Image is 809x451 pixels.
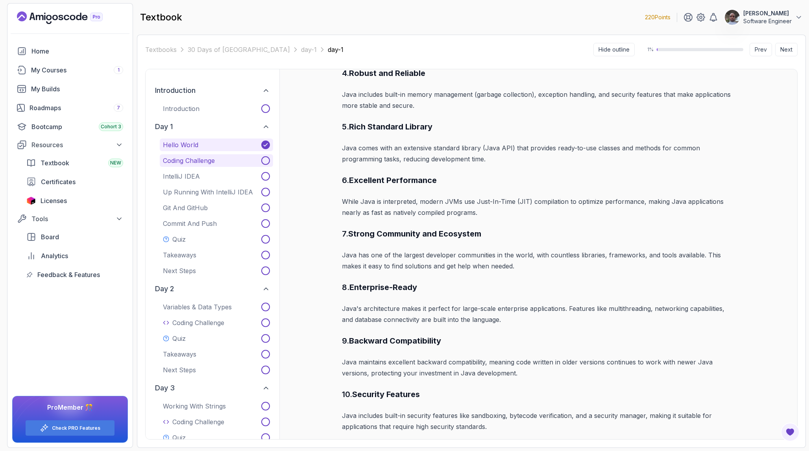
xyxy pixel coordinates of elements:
a: bootcamp [12,119,128,135]
div: My Builds [31,84,123,94]
strong: Rich Standard Library [349,122,432,131]
button: introduction [152,82,273,99]
a: builds [12,81,128,97]
div: progress [657,48,743,51]
span: 1 % [641,46,654,53]
button: Next [775,43,798,56]
a: Textbooks [145,45,177,54]
button: Quiz [160,332,273,345]
p: Quiz [172,235,186,244]
button: Git and GitHub [160,201,273,214]
p: Java includes built-in security features like sandboxing, bytecode verification, and a security m... [342,410,735,432]
button: Commit and Push [160,217,273,230]
button: Next Steps [160,264,273,277]
button: Coding Challenge [160,316,273,329]
h3: 6. [342,174,735,187]
p: IntelliJ IDEA [163,172,200,181]
span: Cohort 3 [101,124,121,130]
strong: Security Features [352,390,420,399]
p: Git and GitHub [163,203,208,213]
button: Collapse sidebar [593,43,635,56]
span: NEW [110,160,121,166]
button: Open Feedback Button [781,423,800,442]
button: Takeaways [160,249,273,261]
p: Coding Challenge [172,318,224,327]
span: 1 [118,67,120,73]
strong: Strong Community and Ecosystem [348,229,481,238]
button: Introduction [160,102,273,115]
p: 220 Points [645,13,670,21]
button: Up Running With IntelliJ IDEA [160,186,273,198]
p: Working with Strings [163,401,226,411]
button: Prev [750,43,772,56]
p: Coding Challenge [163,156,215,165]
button: Tools [12,212,128,226]
a: roadmaps [12,100,128,116]
p: Variables & Data Types [163,302,232,312]
p: Java has one of the largest developer communities in the world, with countless libraries, framewo... [342,250,735,272]
p: [PERSON_NAME] [743,9,792,17]
h2: day 1 [155,121,173,132]
p: Commit and Push [163,219,217,228]
button: Quiz [160,233,273,246]
a: home [12,43,128,59]
div: Home [31,46,123,56]
a: certificates [22,174,128,190]
p: Coding Challenge [172,417,224,427]
strong: Enterprise-Ready [349,283,417,292]
a: analytics [22,248,128,264]
button: day 1 [152,118,273,135]
p: Takeaways [163,349,196,359]
button: Check PRO Features [25,420,115,436]
button: user profile image[PERSON_NAME]Software Engineer [724,9,803,25]
p: Next Steps [163,266,196,275]
h2: introduction [155,85,196,96]
span: Textbook [41,158,69,168]
a: 30 Days of [GEOGRAPHIC_DATA] [188,45,290,54]
p: Java includes built-in memory management (garbage collection), exception handling, and security f... [342,89,735,111]
span: Feedback & Features [37,270,100,279]
span: day-1 [328,45,344,54]
p: While Java is interpreted, modern JVMs use Just-In-Time (JIT) compilation to optimize performance... [342,196,735,218]
button: Coding Challenge [160,416,273,428]
a: courses [12,62,128,78]
p: Java's architecture makes it perfect for large-scale enterprise applications. Features like multi... [342,303,735,325]
button: IntelliJ IDEA [160,170,273,183]
a: licenses [22,193,128,209]
button: day 3 [152,379,273,397]
img: user profile image [725,10,740,25]
h2: textbook [140,11,182,24]
h2: day 2 [155,283,174,294]
button: Variables & Data Types [160,301,273,313]
span: Licenses [41,196,67,205]
button: Coding Challenge [160,154,273,167]
button: day 2 [152,280,273,298]
button: Next Steps [160,364,273,376]
img: jetbrains icon [26,197,36,205]
h3: 9. [342,335,735,347]
a: day-1 [301,45,317,54]
div: Roadmaps [30,103,123,113]
p: Software Engineer [743,17,792,25]
button: Resources [12,138,128,152]
div: Resources [31,140,123,150]
h3: 7. [342,227,735,240]
h3: 8. [342,281,735,294]
h3: 4. [342,67,735,79]
div: My Courses [31,65,123,75]
p: Introduction [163,104,199,113]
button: Takeaways [160,348,273,360]
p: Hello World [163,140,198,150]
div: Bootcamp [31,122,123,131]
strong: Excellent Performance [349,176,437,185]
strong: Backward Compatibility [349,336,441,346]
strong: Robust and Reliable [349,68,425,78]
button: Hello World [160,139,273,151]
a: Check PRO Features [52,425,100,431]
a: textbook [22,155,128,171]
span: Board [41,232,59,242]
a: board [22,229,128,245]
p: Up Running With IntelliJ IDEA [163,187,253,197]
button: Working with Strings [160,400,273,412]
h3: 10. [342,388,735,401]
